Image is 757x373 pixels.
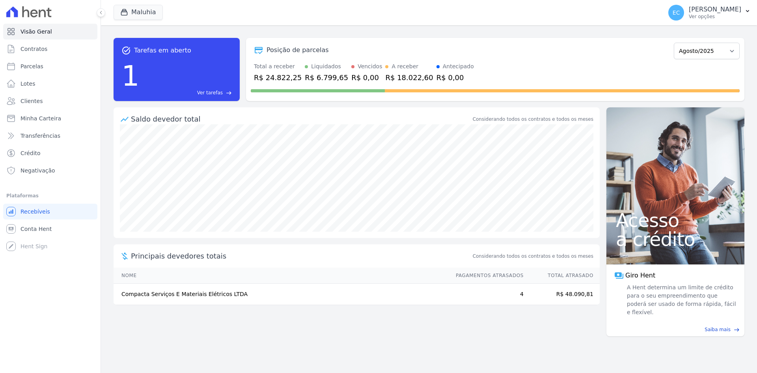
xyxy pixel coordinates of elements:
[662,2,757,24] button: EC [PERSON_NAME] Ver opções
[254,72,302,83] div: R$ 24.822,25
[21,80,35,88] span: Lotes
[197,89,223,96] span: Ver tarefas
[524,268,600,284] th: Total Atrasado
[524,284,600,305] td: R$ 48.090,81
[3,41,97,57] a: Contratos
[311,62,341,71] div: Liquidados
[21,114,61,122] span: Minha Carteira
[21,225,52,233] span: Conta Hent
[358,62,382,71] div: Vencidos
[305,72,348,83] div: R$ 6.799,65
[3,128,97,144] a: Transferências
[267,45,329,55] div: Posição de parcelas
[226,90,232,96] span: east
[21,208,50,216] span: Recebíveis
[351,72,382,83] div: R$ 0,00
[436,72,474,83] div: R$ 0,00
[21,167,55,174] span: Negativação
[616,211,735,230] span: Acesso
[254,62,302,71] div: Total a receber
[3,93,97,109] a: Clientes
[3,76,97,92] a: Lotes
[392,62,418,71] div: A receber
[143,89,232,96] a: Ver tarefas east
[734,327,740,333] span: east
[616,230,735,249] span: a crédito
[689,13,741,20] p: Ver opções
[3,24,97,39] a: Visão Geral
[3,221,97,237] a: Conta Hent
[448,268,524,284] th: Pagamentos Atrasados
[121,55,140,96] div: 1
[443,62,474,71] div: Antecipado
[131,251,471,261] span: Principais devedores totais
[134,46,191,55] span: Tarefas em aberto
[3,111,97,126] a: Minha Carteira
[611,326,740,333] a: Saiba mais east
[6,191,94,201] div: Plataformas
[3,163,97,178] a: Negativação
[673,10,680,15] span: EC
[21,132,60,140] span: Transferências
[3,145,97,161] a: Crédito
[114,268,448,284] th: Nome
[705,326,731,333] span: Saiba mais
[21,62,43,70] span: Parcelas
[625,271,655,280] span: Giro Hent
[625,283,736,317] span: A Hent determina um limite de crédito para o seu empreendimento que poderá ser usado de forma ráp...
[114,5,163,20] button: Maluhia
[448,284,524,305] td: 4
[114,284,448,305] td: Compacta Serviços E Materiais Elétricos LTDA
[3,204,97,219] a: Recebíveis
[21,45,47,53] span: Contratos
[689,6,741,13] p: [PERSON_NAME]
[21,149,41,157] span: Crédito
[385,72,433,83] div: R$ 18.022,60
[473,116,593,123] div: Considerando todos os contratos e todos os meses
[121,46,131,55] span: task_alt
[131,114,471,124] div: Saldo devedor total
[21,97,43,105] span: Clientes
[3,58,97,74] a: Parcelas
[21,28,52,36] span: Visão Geral
[473,253,593,260] span: Considerando todos os contratos e todos os meses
